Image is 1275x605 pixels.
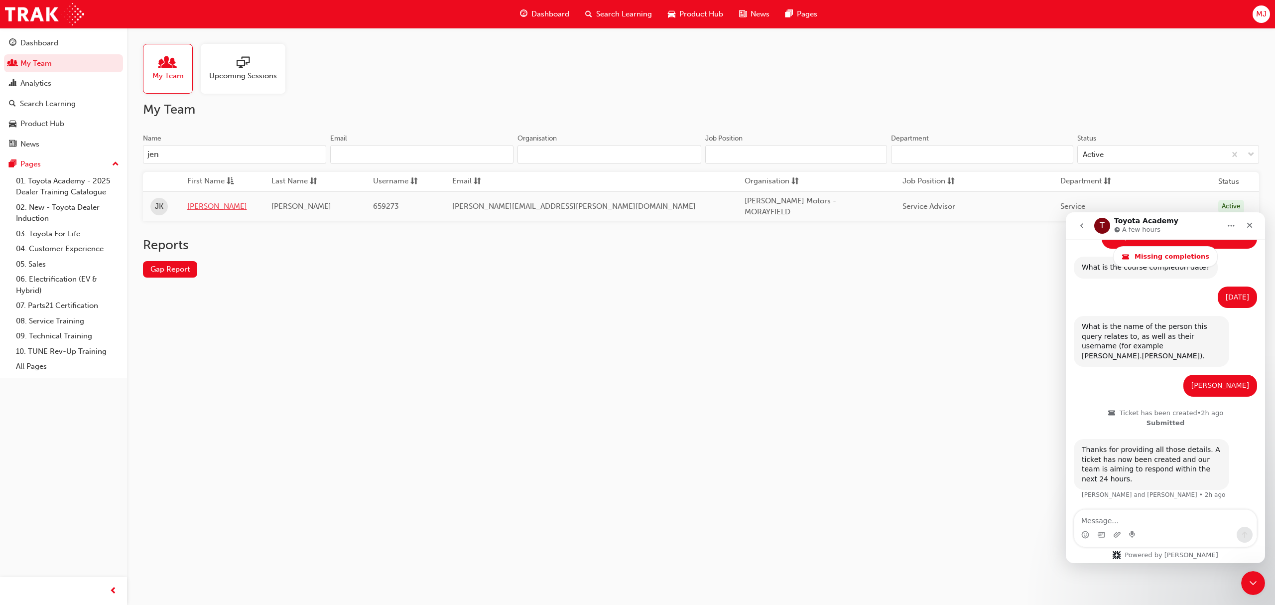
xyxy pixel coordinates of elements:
th: Status [1218,176,1239,187]
span: sessionType_ONLINE_URL-icon [237,56,250,70]
div: Dashboard [20,37,58,49]
iframe: Intercom live chat [1241,571,1265,595]
a: Product Hub [4,115,123,133]
span: car-icon [668,8,675,20]
span: [PERSON_NAME] [271,202,331,211]
span: sorting-icon [947,175,955,188]
span: down-icon [1248,149,1255,161]
a: My Team [4,54,123,73]
span: car-icon [9,120,16,129]
h2: Reports [143,237,1259,253]
span: sorting-icon [1104,175,1111,188]
div: Status [1077,134,1096,144]
span: News [751,8,769,20]
span: prev-icon [110,585,117,598]
span: Search Learning [596,8,652,20]
button: MJ [1253,5,1270,23]
span: people-icon [9,59,16,68]
div: Organisation [517,134,557,144]
img: Trak [5,3,84,25]
span: people-icon [161,56,174,70]
a: My Team [143,44,201,94]
div: Analytics [20,78,51,89]
span: Service [1060,202,1085,211]
div: News [20,139,39,150]
iframe: Intercom live chat [1066,212,1265,563]
span: sorting-icon [410,175,418,188]
button: Organisationsorting-icon [745,175,799,188]
span: news-icon [9,140,16,149]
span: Job Position [902,175,945,188]
button: Departmentsorting-icon [1060,175,1115,188]
span: Email [452,175,472,188]
span: chart-icon [9,79,16,88]
a: pages-iconPages [777,4,825,24]
div: Pages [20,158,41,170]
span: Service Advisor [902,202,955,211]
span: search-icon [9,100,16,109]
button: Usernamesorting-icon [373,175,428,188]
a: 01. Toyota Academy - 2025 Dealer Training Catalogue [12,173,123,200]
a: guage-iconDashboard [512,4,577,24]
span: pages-icon [9,160,16,169]
span: sorting-icon [791,175,799,188]
span: search-icon [585,8,592,20]
a: Analytics [4,74,123,93]
span: sorting-icon [310,175,317,188]
a: 07. Parts21 Certification [12,298,123,313]
span: asc-icon [227,175,234,188]
a: Dashboard [4,34,123,52]
input: Job Position [705,145,888,164]
div: Search Learning [20,98,76,110]
span: Organisation [745,175,789,188]
span: [PERSON_NAME][EMAIL_ADDRESS][PERSON_NAME][DOMAIN_NAME] [452,202,696,211]
span: My Team [152,70,184,82]
h2: My Team [143,102,1259,118]
span: Dashboard [531,8,569,20]
div: Job Position [705,134,743,144]
div: Email [330,134,347,144]
span: guage-icon [9,39,16,48]
a: 04. Customer Experience [12,241,123,257]
button: First Nameasc-icon [187,175,242,188]
a: All Pages [12,359,123,374]
input: Department [891,145,1073,164]
span: JK [155,201,163,212]
a: Upcoming Sessions [201,44,293,94]
a: car-iconProduct Hub [660,4,731,24]
a: Search Learning [4,95,123,113]
span: Upcoming Sessions [209,70,277,82]
span: Pages [797,8,817,20]
a: 03. Toyota For Life [12,226,123,242]
a: 10. TUNE Rev-Up Training [12,344,123,359]
button: Pages [4,155,123,173]
a: 05. Sales [12,257,123,272]
button: DashboardMy TeamAnalyticsSearch LearningProduct HubNews [4,32,123,155]
a: search-iconSearch Learning [577,4,660,24]
a: [PERSON_NAME] [187,201,257,212]
input: Organisation [517,145,701,164]
span: sorting-icon [474,175,481,188]
div: Product Hub [20,118,64,130]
